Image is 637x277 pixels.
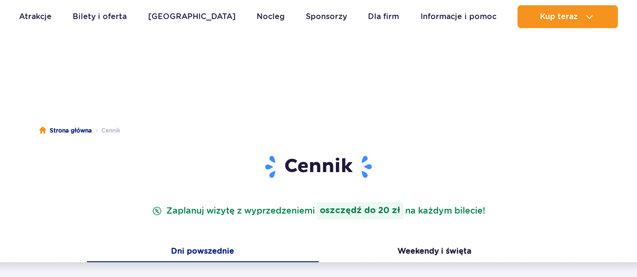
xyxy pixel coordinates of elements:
[150,202,487,219] p: Zaplanuj wizytę z wyprzedzeniem na każdym bilecie!
[94,154,543,179] h1: Cennik
[368,5,399,28] a: Dla firm
[540,12,578,21] span: Kup teraz
[319,242,551,262] button: Weekendy i święta
[421,5,497,28] a: Informacje i pomoc
[73,5,127,28] a: Bilety i oferta
[257,5,285,28] a: Nocleg
[518,5,618,28] button: Kup teraz
[317,202,403,219] strong: oszczędź do 20 zł
[148,5,236,28] a: [GEOGRAPHIC_DATA]
[92,126,120,135] li: Cennik
[19,5,52,28] a: Atrakcje
[87,242,319,262] button: Dni powszednie
[39,126,92,135] a: Strona główna
[306,5,347,28] a: Sponsorzy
